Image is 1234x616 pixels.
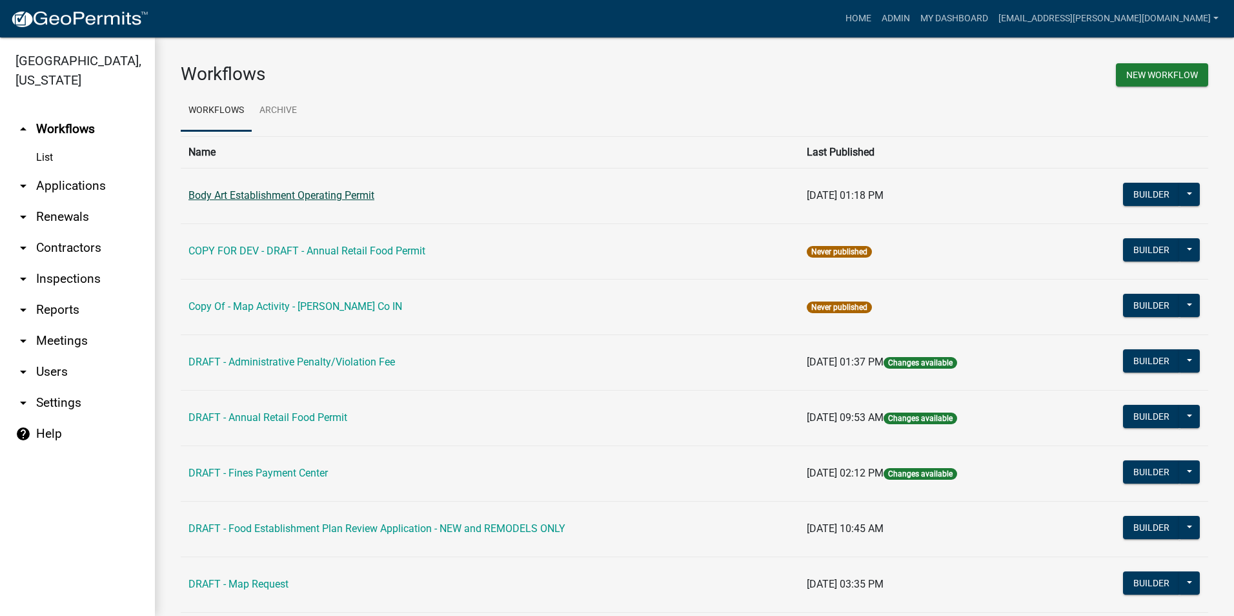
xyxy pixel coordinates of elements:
a: DRAFT - Administrative Penalty/Violation Fee [188,356,395,368]
span: Changes available [884,357,957,369]
i: arrow_drop_down [15,302,31,318]
a: My Dashboard [915,6,993,31]
button: Builder [1123,349,1180,373]
i: arrow_drop_down [15,395,31,411]
a: DRAFT - Food Establishment Plan Review Application - NEW and REMODELS ONLY [188,522,565,535]
span: Changes available [884,468,957,480]
a: Admin [876,6,915,31]
a: DRAFT - Map Request [188,578,288,590]
a: [EMAIL_ADDRESS][PERSON_NAME][DOMAIN_NAME] [993,6,1224,31]
th: Name [181,136,799,168]
button: Builder [1123,516,1180,539]
a: DRAFT - Fines Payment Center [188,467,328,479]
span: Never published [807,246,872,258]
span: [DATE] 01:37 PM [807,356,884,368]
span: [DATE] 03:35 PM [807,578,884,590]
i: help [15,426,31,442]
i: arrow_drop_down [15,364,31,380]
button: Builder [1123,571,1180,595]
i: arrow_drop_down [15,333,31,349]
i: arrow_drop_up [15,121,31,137]
a: Copy Of - Map Activity - [PERSON_NAME] Co IN [188,300,402,313]
button: Builder [1123,238,1180,262]
h3: Workflows [181,63,685,85]
span: Changes available [884,413,957,424]
th: Last Published [799,136,1061,168]
button: Builder [1123,405,1180,428]
a: Workflows [181,90,252,132]
a: COPY FOR DEV - DRAFT - Annual Retail Food Permit [188,245,425,257]
i: arrow_drop_down [15,271,31,287]
a: DRAFT - Annual Retail Food Permit [188,411,347,424]
button: Builder [1123,460,1180,484]
span: Never published [807,302,872,313]
i: arrow_drop_down [15,178,31,194]
a: Body Art Establishment Operating Permit [188,189,374,201]
i: arrow_drop_down [15,209,31,225]
span: [DATE] 01:18 PM [807,189,884,201]
button: New Workflow [1116,63,1208,87]
a: Home [840,6,876,31]
span: [DATE] 09:53 AM [807,411,884,424]
button: Builder [1123,183,1180,206]
button: Builder [1123,294,1180,317]
a: Archive [252,90,305,132]
i: arrow_drop_down [15,240,31,256]
span: [DATE] 02:12 PM [807,467,884,479]
span: [DATE] 10:45 AM [807,522,884,535]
